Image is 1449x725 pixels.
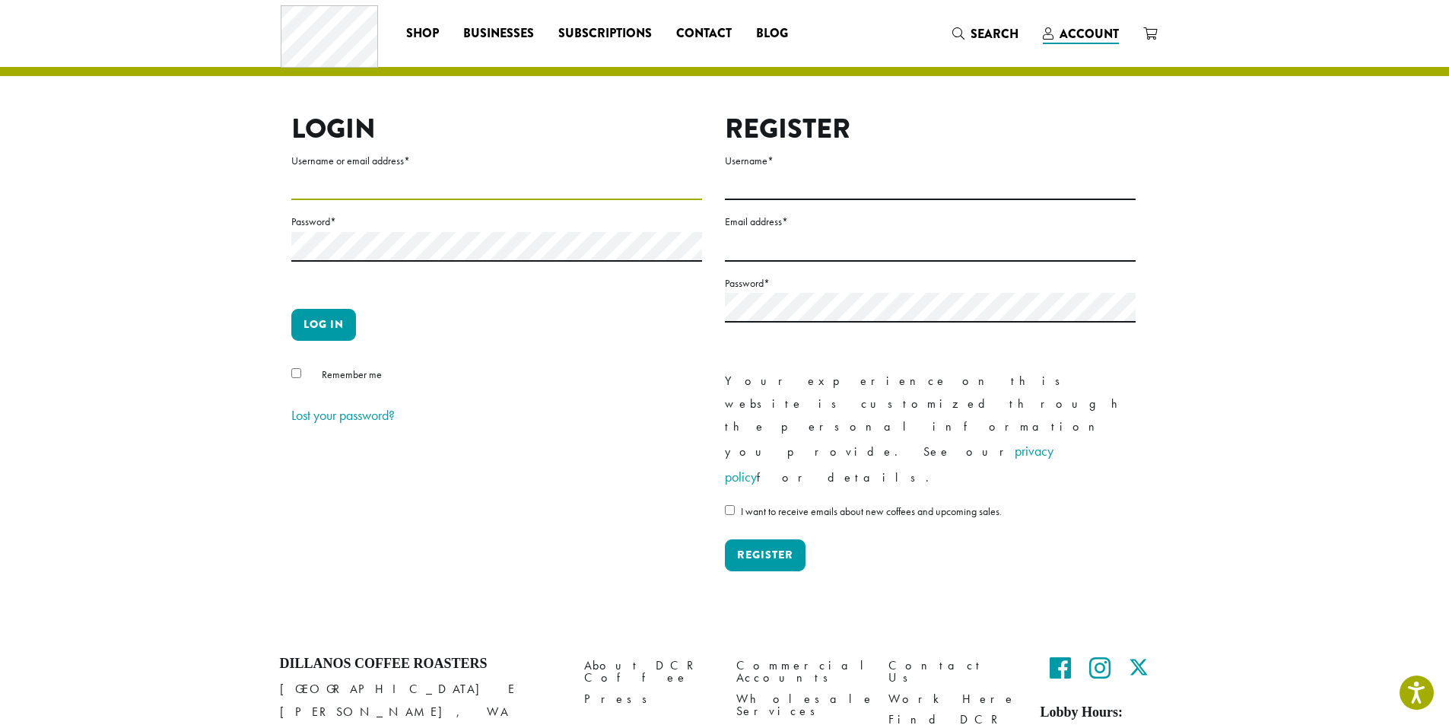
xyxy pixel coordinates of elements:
[291,212,702,231] label: Password
[725,442,1053,485] a: privacy policy
[725,274,1136,293] label: Password
[971,25,1018,43] span: Search
[725,505,735,515] input: I want to receive emails about new coffees and upcoming sales.
[725,539,806,571] button: Register
[291,309,356,341] button: Log in
[394,21,451,46] a: Shop
[888,656,1018,688] a: Contact Us
[1041,704,1170,721] h5: Lobby Hours:
[291,406,395,424] a: Lost your password?
[940,21,1031,46] a: Search
[463,24,534,43] span: Businesses
[725,370,1136,490] p: Your experience on this website is customized through the personal information you provide. See o...
[584,688,713,709] a: Press
[406,24,439,43] span: Shop
[725,151,1136,170] label: Username
[725,212,1136,231] label: Email address
[736,688,866,721] a: Wholesale Services
[888,688,1018,709] a: Work Here
[725,113,1136,145] h2: Register
[741,504,1002,518] span: I want to receive emails about new coffees and upcoming sales.
[558,24,652,43] span: Subscriptions
[280,656,561,673] h4: Dillanos Coffee Roasters
[291,113,702,145] h2: Login
[756,24,788,43] span: Blog
[291,151,702,170] label: Username or email address
[1060,25,1119,43] span: Account
[736,656,866,688] a: Commercial Accounts
[676,24,732,43] span: Contact
[584,656,713,688] a: About DCR Coffee
[322,367,382,381] span: Remember me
